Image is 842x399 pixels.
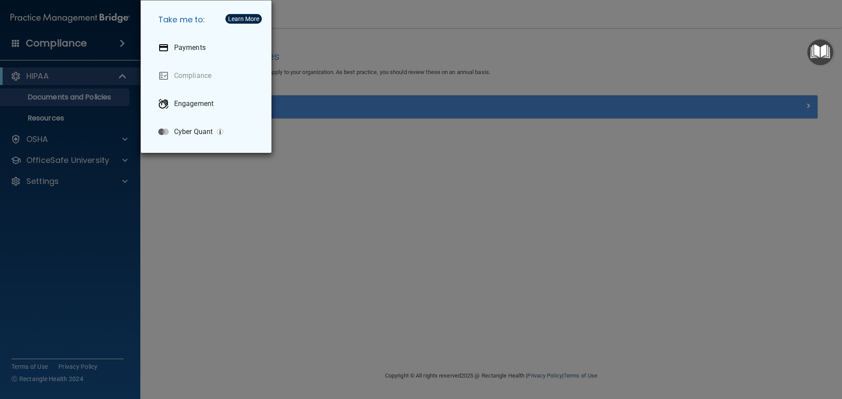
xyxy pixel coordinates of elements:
[151,92,264,116] a: Engagement
[151,35,264,60] a: Payments
[174,43,206,52] p: Payments
[151,120,264,144] a: Cyber Quant
[151,64,264,88] a: Compliance
[228,16,259,22] div: Learn More
[151,7,264,32] h5: Take me to:
[174,127,213,136] p: Cyber Quant
[225,14,262,24] button: Learn More
[174,99,214,108] p: Engagement
[807,39,833,65] button: Open Resource Center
